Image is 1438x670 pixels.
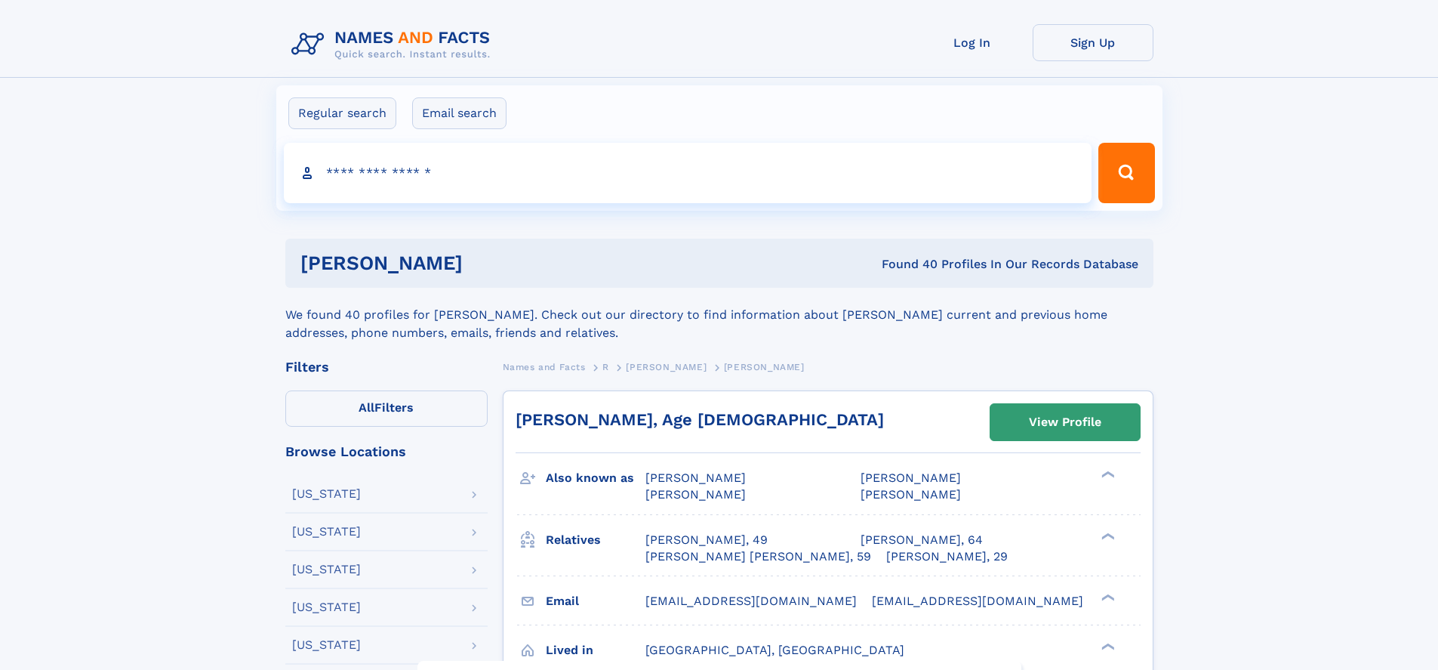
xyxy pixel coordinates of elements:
img: Logo Names and Facts [285,24,503,65]
button: Search Button [1098,143,1154,203]
a: [PERSON_NAME], 64 [861,532,983,548]
div: We found 40 profiles for [PERSON_NAME]. Check out our directory to find information about [PERSON... [285,288,1153,342]
span: [EMAIL_ADDRESS][DOMAIN_NAME] [645,594,857,608]
a: Names and Facts [503,357,586,376]
a: View Profile [990,404,1140,440]
a: [PERSON_NAME], 49 [645,532,768,548]
h3: Lived in [546,638,645,663]
div: [US_STATE] [292,601,361,613]
div: ❯ [1098,470,1116,480]
span: [PERSON_NAME] [861,471,961,485]
div: Found 40 Profiles In Our Records Database [672,256,1138,273]
a: [PERSON_NAME] [626,357,707,376]
div: ❯ [1098,592,1116,602]
div: [US_STATE] [292,639,361,651]
h3: Email [546,588,645,614]
div: Filters [285,360,488,374]
label: Regular search [288,97,396,129]
label: Filters [285,391,488,427]
span: R [602,362,609,372]
span: [PERSON_NAME] [861,487,961,502]
a: Log In [912,24,1033,61]
label: Email search [412,97,507,129]
span: [PERSON_NAME] [724,362,805,372]
div: [US_STATE] [292,563,361,576]
a: [PERSON_NAME], Age [DEMOGRAPHIC_DATA] [516,410,884,429]
a: [PERSON_NAME] [PERSON_NAME], 59 [645,548,871,565]
h3: Also known as [546,465,645,491]
a: [PERSON_NAME], 29 [886,548,1008,565]
div: ❯ [1098,641,1116,651]
span: [GEOGRAPHIC_DATA], [GEOGRAPHIC_DATA] [645,643,904,657]
span: All [359,400,374,415]
a: Sign Up [1033,24,1153,61]
span: [PERSON_NAME] [645,487,746,502]
a: R [602,357,609,376]
div: [US_STATE] [292,488,361,500]
input: search input [284,143,1092,203]
div: Browse Locations [285,445,488,459]
div: View Profile [1029,405,1101,440]
h1: [PERSON_NAME] [300,254,673,273]
span: [EMAIL_ADDRESS][DOMAIN_NAME] [872,594,1083,608]
span: [PERSON_NAME] [626,362,707,372]
span: [PERSON_NAME] [645,471,746,485]
div: [US_STATE] [292,526,361,538]
h3: Relatives [546,527,645,553]
div: ❯ [1098,531,1116,541]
